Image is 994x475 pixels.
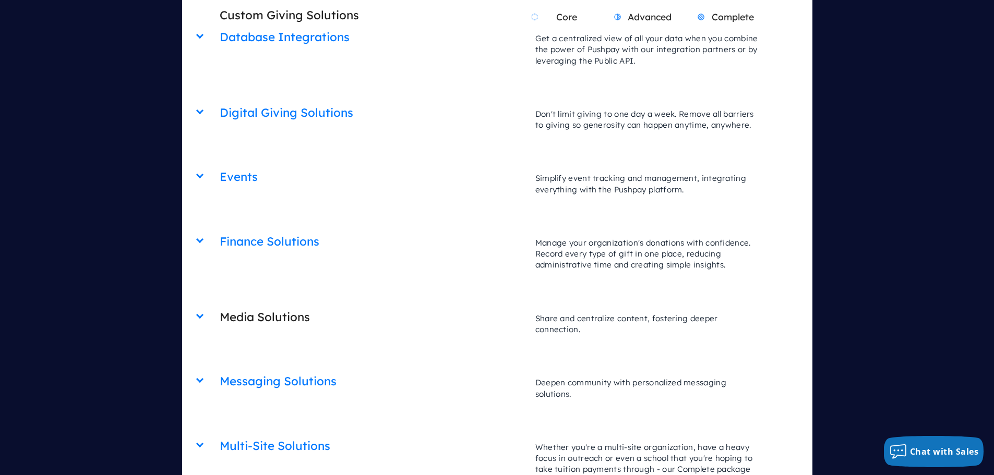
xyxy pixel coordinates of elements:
[220,164,525,190] h2: Events
[525,22,774,77] p: Get a centralized view of all your data when you combine the power of Pushpay with our integratio...
[884,436,984,467] button: Chat with Sales
[220,433,525,459] h2: Multi-Site Solutions
[525,227,774,281] p: Manage your organization's donations with confidence. Record every type of gift in one place, red...
[692,1,774,33] h2: Complete
[525,162,774,205] p: Simplify event tracking and management, integrating everything with the Pushpay platform.
[220,24,525,51] h2: Database Integrations
[910,446,979,457] span: Chat with Sales
[525,302,774,346] p: Share and centralize content, fostering deeper connection.
[220,100,525,126] h2: Digital Giving Solutions
[608,1,691,33] h2: Advanced
[525,98,774,141] p: Don't limit giving to one day a week. Remove all barriers to giving so generosity can happen anyt...
[220,304,525,331] h2: Media Solutions
[525,1,608,33] h2: Core
[525,367,774,410] p: Deepen community with personalized messaging solutions.
[220,368,525,395] h2: Messaging Solutions
[220,2,525,29] h2: Custom Giving Solutions
[220,228,525,255] h2: Finance Solutions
